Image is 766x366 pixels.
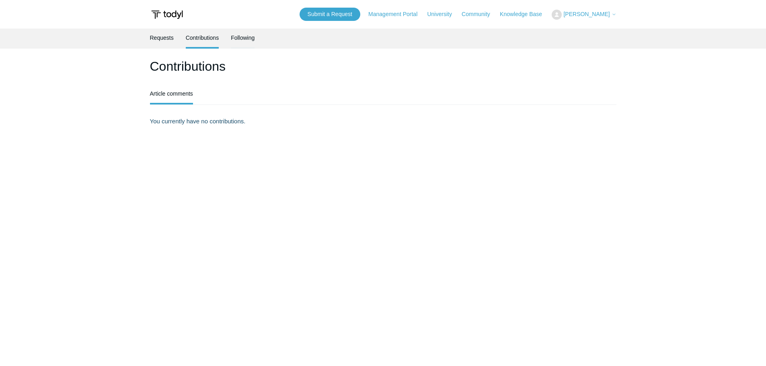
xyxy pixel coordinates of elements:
[186,29,219,47] a: Contributions
[150,29,174,47] a: Requests
[300,8,360,21] a: Submit a Request
[150,57,616,76] h1: Contributions
[563,11,610,17] span: [PERSON_NAME]
[150,117,616,126] p: You currently have no contributions.
[150,7,184,22] img: Todyl Support Center Help Center home page
[500,10,550,18] a: Knowledge Base
[462,10,498,18] a: Community
[427,10,460,18] a: University
[368,10,425,18] a: Management Portal
[231,29,255,45] a: Following
[552,10,616,20] button: [PERSON_NAME]
[150,84,193,103] a: Article comments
